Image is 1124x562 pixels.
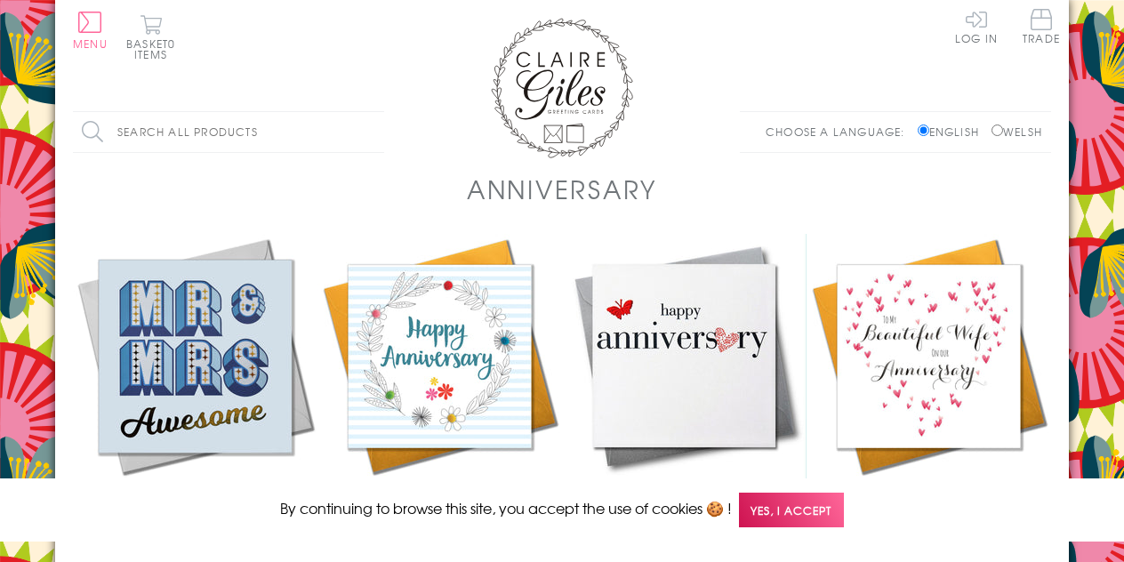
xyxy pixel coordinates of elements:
a: Wedding Card, Mr & Mrs Awesome, blue block letters, with gold foil £3.50 Add to Basket [73,234,317,542]
a: Wedding Card, Heart, Beautiful Wife Anniversary £3.50 Add to Basket [807,234,1051,542]
a: Log In [955,9,998,44]
p: Choose a language: [766,124,914,140]
button: Basket0 items [126,14,175,60]
input: Search all products [73,112,384,152]
label: English [918,124,988,140]
a: Trade [1023,9,1060,47]
span: 0 items [134,36,175,62]
span: Trade [1023,9,1060,44]
img: Wedding Card, Heart, Beautiful Wife Anniversary [807,234,1051,478]
img: Wedding Card, Flower Circle, Happy Anniversary, Embellished with pompoms [317,234,562,478]
label: Welsh [992,124,1042,140]
span: Menu [73,36,108,52]
h1: Anniversary [467,171,657,207]
input: English [918,124,929,136]
input: Search [366,112,384,152]
span: Yes, I accept [739,493,844,527]
img: Wedding Card, Mr & Mrs Awesome, blue block letters, with gold foil [73,234,317,478]
a: Wedding Card, Heart, Happy Anniversary, embellished with a fabric butterfly £3.50 Add to Basket [562,234,807,542]
img: Claire Giles Greetings Cards [491,18,633,158]
input: Welsh [992,124,1003,136]
a: Wedding Card, Flower Circle, Happy Anniversary, Embellished with pompoms £3.75 Add to Basket [317,234,562,542]
button: Menu [73,12,108,49]
img: Wedding Card, Heart, Happy Anniversary, embellished with a fabric butterfly [562,234,807,478]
